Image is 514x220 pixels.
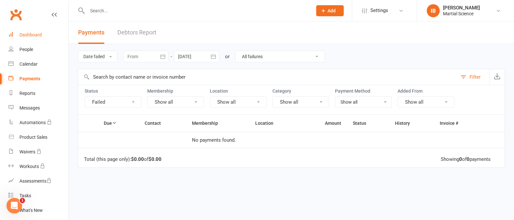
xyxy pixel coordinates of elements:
div: Assessments [19,178,52,184]
button: Show all [210,96,267,108]
iframe: Intercom live chat [6,198,22,214]
a: Workouts [8,159,68,174]
a: Messages [8,101,68,115]
button: Failed [85,96,141,108]
label: Status [85,88,141,94]
th: History [389,115,434,132]
a: Payments [8,71,68,86]
th: Contact [139,115,186,132]
button: Payments [78,21,104,44]
label: Location [210,88,267,94]
button: Date failed [78,51,117,62]
div: Tasks [19,193,31,198]
span: Add [328,8,336,13]
button: Show all [147,96,204,108]
div: Reports [19,91,35,96]
span: Payments [78,29,104,36]
div: Showing of payments [441,157,491,162]
label: Category [272,88,329,94]
div: Calendar [19,61,38,67]
div: Messages [19,105,40,110]
a: Automations [8,115,68,130]
div: Product Sales [19,135,47,140]
a: People [8,42,68,57]
div: What's New [19,208,43,213]
div: or [225,53,230,60]
span: 1 [20,198,25,203]
div: IB [427,4,440,17]
th: Status [347,115,389,132]
strong: 0 [467,156,470,162]
div: Filter [470,73,481,81]
button: Add [316,5,344,16]
div: Martial Science [443,11,480,17]
a: Debtors Report [117,21,156,44]
a: Reports [8,86,68,101]
a: Calendar [8,57,68,71]
th: Amount [300,115,347,132]
a: Tasks [8,188,68,203]
label: Membership [147,88,204,94]
label: Payment Method [335,88,392,94]
div: Automations [19,120,46,125]
a: Dashboard [8,28,68,42]
div: Workouts [19,164,39,169]
strong: $0.00 [131,156,144,162]
button: Filter [457,69,489,85]
div: Waivers [19,149,35,154]
div: Total (this page only): of [84,157,161,162]
input: Search by contact name or invoice number [78,69,457,85]
button: Show all [272,96,329,108]
th: Due [98,115,139,132]
a: Assessments [8,174,68,188]
a: Product Sales [8,130,68,145]
div: Dashboard [19,32,42,37]
div: [PERSON_NAME] [443,5,480,11]
a: What's New [8,203,68,218]
label: Added From [398,88,454,94]
div: People [19,47,33,52]
a: Waivers [8,145,68,159]
td: No payments found. [186,132,347,148]
strong: $0.00 [149,156,161,162]
button: Show all [398,96,454,108]
span: Settings [370,3,388,18]
input: Search... [85,6,308,15]
a: Clubworx [8,6,24,23]
th: Invoice # [434,115,485,132]
strong: 0 [459,156,462,162]
th: Membership [186,115,250,132]
div: Payments [19,76,40,81]
th: Location [249,115,300,132]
